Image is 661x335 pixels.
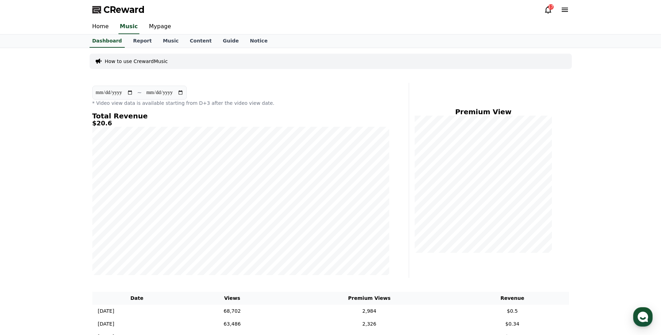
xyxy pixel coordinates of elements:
[90,221,134,238] a: Settings
[182,318,283,330] td: 63,486
[544,6,552,14] a: 17
[283,318,456,330] td: 2,326
[157,34,184,48] a: Music
[92,112,389,120] h4: Total Revenue
[182,292,283,305] th: Views
[98,320,114,328] p: [DATE]
[92,100,389,107] p: * Video view data is available starting from D+3 after the video view date.
[105,58,168,65] a: How to use CrewardMusic
[87,20,114,34] a: Home
[2,221,46,238] a: Home
[217,34,244,48] a: Guide
[92,292,182,305] th: Date
[128,34,157,48] a: Report
[118,20,139,34] a: Music
[283,292,456,305] th: Premium Views
[548,4,554,10] div: 17
[144,20,177,34] a: Mypage
[46,221,90,238] a: Messages
[184,34,217,48] a: Content
[244,34,273,48] a: Notice
[137,88,142,97] p: ~
[456,292,569,305] th: Revenue
[456,318,569,330] td: $0.34
[103,231,120,237] span: Settings
[456,305,569,318] td: $0.5
[90,34,125,48] a: Dashboard
[92,120,389,127] h5: $20.6
[182,305,283,318] td: 68,702
[415,108,552,116] h4: Premium View
[58,232,78,237] span: Messages
[18,231,30,237] span: Home
[98,307,114,315] p: [DATE]
[92,4,145,15] a: CReward
[103,4,145,15] span: CReward
[283,305,456,318] td: 2,984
